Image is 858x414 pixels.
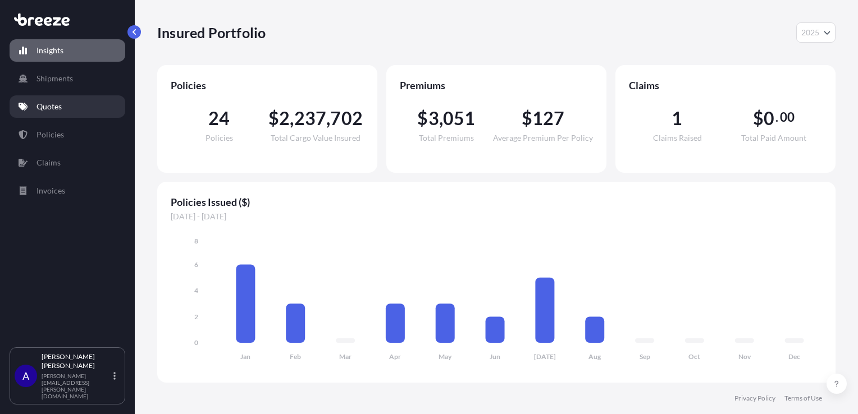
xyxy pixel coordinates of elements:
[417,109,428,127] span: $
[36,129,64,140] p: Policies
[534,352,556,361] tspan: [DATE]
[400,79,593,92] span: Premiums
[36,157,61,168] p: Claims
[653,134,702,142] span: Claims Raised
[439,109,443,127] span: ,
[36,45,63,56] p: Insights
[443,109,476,127] span: 051
[796,22,836,43] button: Year Selector
[271,134,360,142] span: Total Cargo Value Insured
[734,394,775,403] a: Privacy Policy
[330,109,363,127] span: 702
[775,113,778,122] span: .
[36,185,65,196] p: Invoices
[10,180,125,202] a: Invoices
[784,394,822,403] a: Terms of Use
[788,352,800,361] tspan: Dec
[194,237,198,245] tspan: 8
[588,352,601,361] tspan: Aug
[290,109,294,127] span: ,
[42,372,111,399] p: [PERSON_NAME][EMAIL_ADDRESS][PERSON_NAME][DOMAIN_NAME]
[194,286,198,295] tspan: 4
[171,211,822,222] span: [DATE] - [DATE]
[294,109,327,127] span: 237
[419,134,474,142] span: Total Premiums
[780,113,795,122] span: 00
[490,352,500,361] tspan: Jun
[206,134,233,142] span: Policies
[194,260,198,269] tspan: 6
[640,352,650,361] tspan: Sep
[10,151,125,174] a: Claims
[36,73,73,84] p: Shipments
[738,352,751,361] tspan: Nov
[10,95,125,118] a: Quotes
[268,109,279,127] span: $
[240,352,250,361] tspan: Jan
[629,79,822,92] span: Claims
[522,109,532,127] span: $
[10,123,125,146] a: Policies
[428,109,439,127] span: 3
[10,67,125,90] a: Shipments
[157,24,266,42] p: Insured Portfolio
[194,312,198,321] tspan: 2
[279,109,290,127] span: 2
[672,109,682,127] span: 1
[389,352,401,361] tspan: Apr
[42,352,111,370] p: [PERSON_NAME] [PERSON_NAME]
[36,101,62,112] p: Quotes
[801,27,819,38] span: 2025
[741,134,806,142] span: Total Paid Amount
[764,109,774,127] span: 0
[753,109,764,127] span: $
[208,109,230,127] span: 24
[171,79,364,92] span: Policies
[493,134,593,142] span: Average Premium Per Policy
[171,195,822,209] span: Policies Issued ($)
[194,338,198,347] tspan: 0
[22,370,29,381] span: A
[10,39,125,62] a: Insights
[290,352,301,361] tspan: Feb
[439,352,452,361] tspan: May
[326,109,330,127] span: ,
[688,352,700,361] tspan: Oct
[532,109,565,127] span: 127
[339,352,352,361] tspan: Mar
